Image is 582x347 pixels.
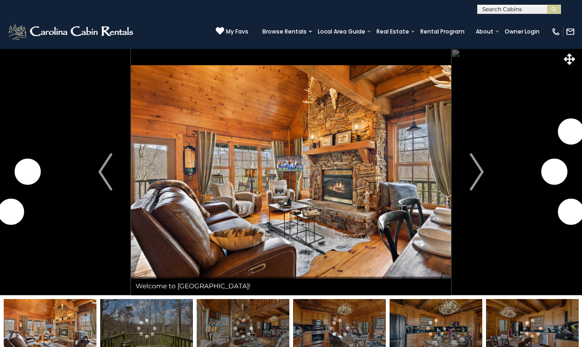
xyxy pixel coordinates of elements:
button: Previous [80,48,131,295]
a: Browse Rentals [258,25,311,38]
a: Real Estate [372,25,414,38]
button: Next [451,48,502,295]
img: phone-regular-white.png [551,27,561,36]
a: My Favs [216,27,248,36]
div: Welcome to [GEOGRAPHIC_DATA]! [131,277,451,295]
span: My Favs [226,27,248,36]
img: arrow [98,153,112,191]
a: Rental Program [416,25,469,38]
img: arrow [470,153,484,191]
img: White-1-2.png [7,22,136,41]
a: About [471,25,498,38]
img: mail-regular-white.png [566,27,575,36]
a: Local Area Guide [313,25,370,38]
a: Owner Login [500,25,544,38]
